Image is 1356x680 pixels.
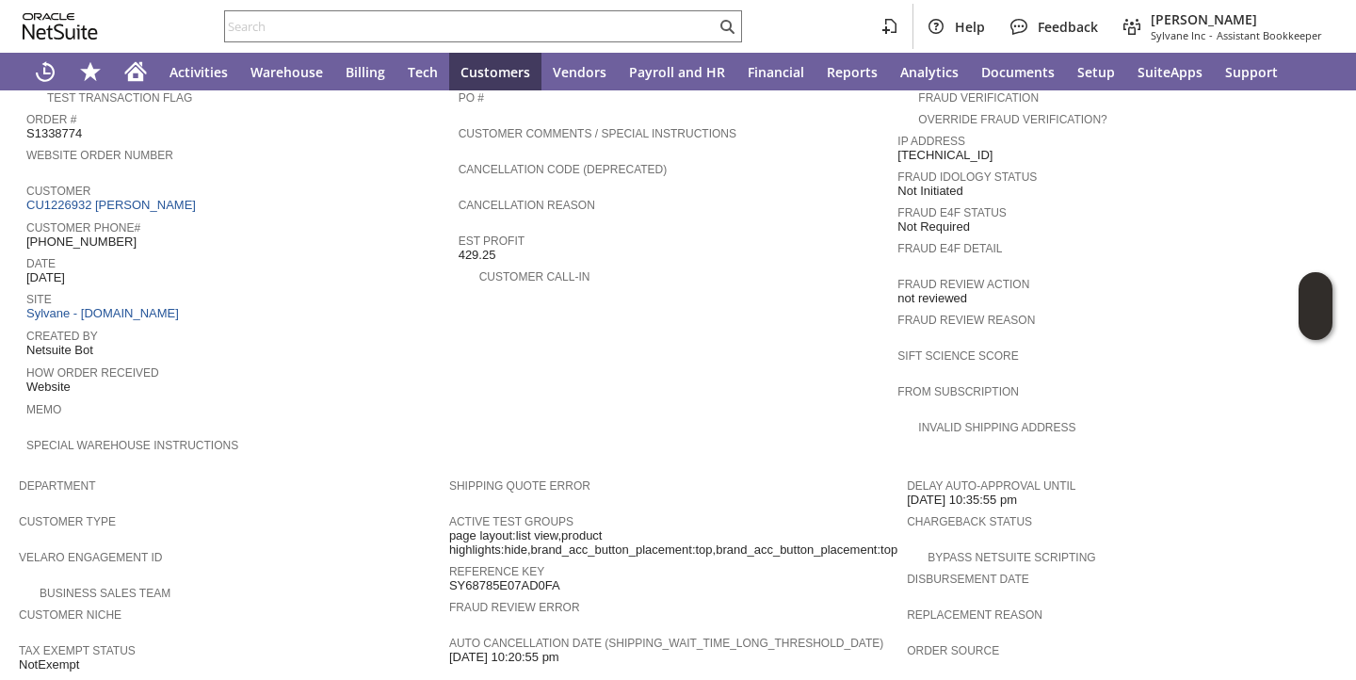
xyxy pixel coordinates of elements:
input: Search [225,15,716,38]
a: Special Warehouse Instructions [26,439,238,452]
a: Support [1214,53,1289,90]
a: Tech [396,53,449,90]
span: Help [955,18,985,36]
a: Cancellation Reason [459,199,595,212]
span: Warehouse [250,63,323,81]
span: Support [1225,63,1278,81]
a: Bypass NetSuite Scripting [928,551,1095,564]
a: Customer Niche [19,608,121,622]
span: Analytics [900,63,959,81]
a: Test Transaction Flag [47,91,192,105]
span: - [1209,28,1213,42]
a: Customer Type [19,515,116,528]
a: Payroll and HR [618,53,736,90]
span: Not Initiated [897,184,962,199]
a: Invalid Shipping Address [918,421,1075,434]
a: Customers [449,53,541,90]
span: 429.25 [459,248,496,263]
a: Fraud Idology Status [897,170,1037,184]
a: Date [26,257,56,270]
a: Financial [736,53,815,90]
span: not reviewed [897,291,967,306]
a: Customer Call-in [479,270,590,283]
span: Website [26,380,71,395]
span: NotExempt [19,657,79,672]
span: Billing [346,63,385,81]
a: From Subscription [897,385,1019,398]
span: SuiteApps [1138,63,1203,81]
a: Memo [26,403,61,416]
span: Not Required [897,219,970,235]
span: Oracle Guided Learning Widget. To move around, please hold and drag [1299,307,1332,341]
a: Business Sales Team [40,587,170,600]
div: Shortcuts [68,53,113,90]
a: Customer Phone# [26,221,140,235]
a: Fraud E4F Status [897,206,1007,219]
a: Reports [815,53,889,90]
a: Activities [158,53,239,90]
span: Payroll and HR [629,63,725,81]
a: Sift Science Score [897,349,1018,363]
a: Website Order Number [26,149,173,162]
a: Billing [334,53,396,90]
a: Order # [26,113,76,126]
a: Fraud E4F Detail [897,242,1002,255]
span: Customers [460,63,530,81]
a: Disbursement Date [907,573,1029,586]
a: Velaro Engagement ID [19,551,162,564]
span: [TECHNICAL_ID] [897,148,993,163]
a: Active Test Groups [449,515,573,528]
a: Home [113,53,158,90]
svg: Search [716,15,738,38]
span: [DATE] 10:35:55 pm [907,493,1017,508]
span: [DATE] 10:20:55 pm [449,650,559,665]
a: Department [19,479,96,493]
a: PO # [459,91,484,105]
svg: Home [124,60,147,83]
a: Created By [26,330,98,343]
iframe: Click here to launch Oracle Guided Learning Help Panel [1299,272,1332,340]
span: Tech [408,63,438,81]
span: Vendors [553,63,606,81]
a: Customer [26,185,90,198]
span: [PHONE_NUMBER] [26,235,137,250]
a: Fraud Review Action [897,278,1029,291]
a: Fraud Review Error [449,601,580,614]
svg: Recent Records [34,60,56,83]
span: Feedback [1038,18,1098,36]
a: Fraud Verification [918,91,1039,105]
a: Site [26,293,52,306]
span: Assistant Bookkeeper [1217,28,1322,42]
span: Documents [981,63,1055,81]
a: Warehouse [239,53,334,90]
span: page layout:list view,product highlights:hide,brand_acc_button_placement:top,brand_acc_button_pla... [449,528,897,558]
a: Customer Comments / Special Instructions [459,127,736,140]
a: Cancellation Code (deprecated) [459,163,668,176]
a: Reference Key [449,565,544,578]
a: Vendors [541,53,618,90]
a: IP Address [897,135,965,148]
span: SY68785E07AD0FA [449,578,560,593]
a: Replacement reason [907,608,1042,622]
span: [PERSON_NAME] [1151,10,1322,28]
a: Setup [1066,53,1126,90]
a: CU1226932 [PERSON_NAME] [26,198,201,212]
a: Order Source [907,644,999,657]
span: [DATE] [26,270,65,285]
span: Reports [827,63,878,81]
a: Sylvane - [DOMAIN_NAME] [26,306,184,320]
span: Setup [1077,63,1115,81]
a: Fraud Review Reason [897,314,1035,327]
a: Delay Auto-Approval Until [907,479,1075,493]
a: Auto Cancellation Date (shipping_wait_time_long_threshold_date) [449,637,883,650]
a: Shipping Quote Error [449,479,590,493]
a: Recent Records [23,53,68,90]
svg: Shortcuts [79,60,102,83]
a: Est Profit [459,235,525,248]
svg: logo [23,13,98,40]
span: Sylvane Inc [1151,28,1205,42]
span: Activities [169,63,228,81]
a: SuiteApps [1126,53,1214,90]
a: How Order Received [26,366,159,380]
span: Financial [748,63,804,81]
